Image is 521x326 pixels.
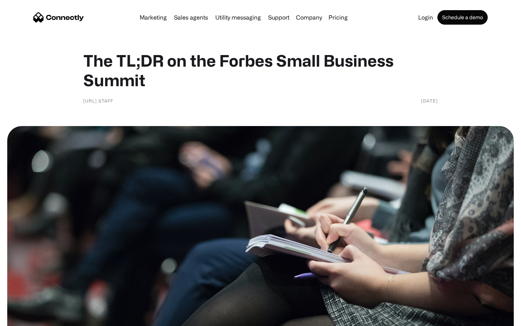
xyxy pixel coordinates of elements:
[137,14,170,20] a: Marketing
[421,97,438,104] div: [DATE]
[437,10,488,25] a: Schedule a demo
[296,12,322,22] div: Company
[33,12,84,23] a: home
[7,313,43,323] aside: Language selected: English
[171,14,211,20] a: Sales agents
[326,14,351,20] a: Pricing
[265,14,292,20] a: Support
[14,313,43,323] ul: Language list
[415,14,436,20] a: Login
[212,14,264,20] a: Utility messaging
[294,12,324,22] div: Company
[83,51,438,90] h1: The TL;DR on the Forbes Small Business Summit
[83,97,113,104] div: [URL] Staff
